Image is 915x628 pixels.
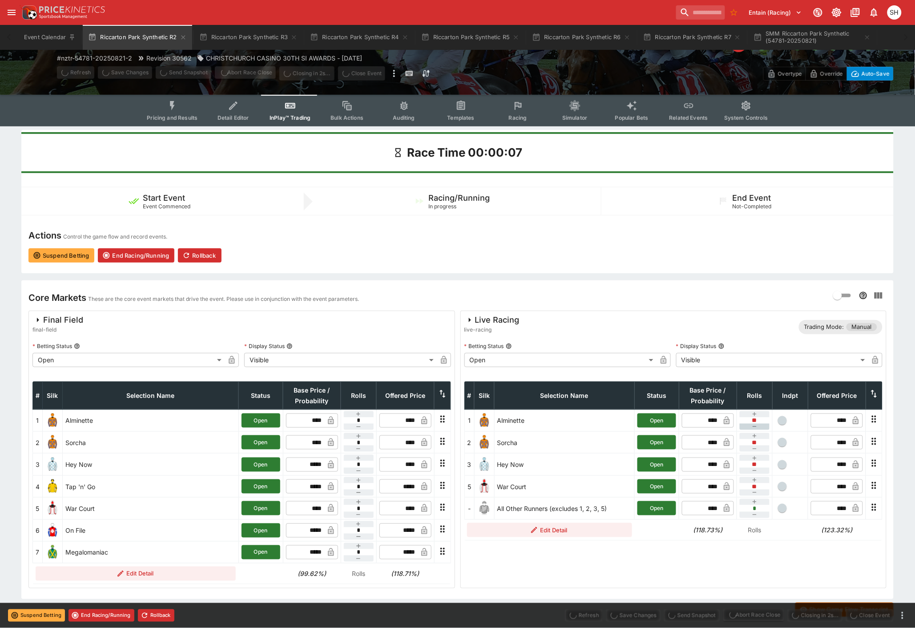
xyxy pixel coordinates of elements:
img: runner 3 [45,458,60,472]
p: These are the core event markets that drive the event. Please use in conjunction with the event p... [88,295,359,304]
button: open drawer [4,4,20,20]
p: Auto-Save [862,69,890,78]
p: Revision 30562 [146,53,192,63]
button: Display Status [718,343,725,349]
img: runner 6 [45,523,60,538]
span: Not-Completed [732,203,771,210]
img: runner 1 [477,413,492,428]
span: Racing [509,114,527,121]
button: Open [637,458,676,472]
div: Final Field [32,315,83,325]
td: Megalomaniac [63,542,239,563]
th: Base Price / Probability [679,381,737,409]
div: Start From [763,67,894,81]
td: - [464,498,474,519]
td: 3 [33,454,43,475]
td: Sorcha [494,432,635,454]
div: Visible [244,353,436,367]
img: PriceKinetics [39,6,105,13]
td: Alminette [63,409,239,431]
button: Riccarton Park Synthetic R6 [527,25,636,50]
th: Rolls [341,381,376,409]
button: Edit Detail [36,567,236,581]
h6: (99.62%) [286,569,338,579]
h1: Race Time 00:00:07 [407,145,522,160]
button: Scott Hunt [885,3,904,22]
td: Sorcha [63,432,239,454]
p: Overtype [778,69,802,78]
span: Event Commenced [143,203,191,210]
p: Trading Mode: [804,323,844,332]
button: SMM Riccarton Park Synthetic (54781-20250821) [748,25,876,50]
h4: Actions [28,230,61,241]
button: Auto-Save [847,67,894,81]
span: Related Events [669,114,708,121]
td: Tap 'n' Go [63,475,239,497]
td: War Court [494,475,635,497]
span: Simulator [562,114,587,121]
td: Alminette [494,409,635,431]
button: Open [242,458,280,472]
td: 1 [33,409,43,431]
span: System Controls [724,114,768,121]
p: Copy To Clipboard [57,53,132,63]
button: Open [242,545,280,559]
h6: (118.73%) [682,525,734,535]
span: Detail Editor [218,114,249,121]
button: Open [242,523,280,538]
img: runner 2 [45,435,60,450]
th: Silk [474,381,494,409]
td: 1 [464,409,474,431]
h6: (118.71%) [379,569,431,579]
th: # [33,381,43,409]
div: Open [464,353,657,367]
span: Auditing [393,114,415,121]
td: 2 [464,432,474,454]
div: Open [32,353,225,367]
input: search [676,5,725,20]
td: 4 [33,475,43,497]
div: Visible [676,353,868,367]
h5: Racing/Running [428,193,490,203]
img: blank-silk.png [477,501,492,515]
button: Betting Status [506,343,512,349]
th: Rolls [737,381,773,409]
button: Open [242,435,280,450]
span: Pricing and Results [147,114,198,121]
button: Rollback [178,248,221,263]
th: Offered Price [808,381,866,409]
button: Documentation [847,4,863,20]
button: Riccarton Park Synthetic R5 [416,25,525,50]
button: Select Tenant [744,5,807,20]
td: 6 [33,519,43,541]
p: Control the game flow and record events. [63,232,167,241]
h5: End Event [732,193,771,203]
button: Open [637,479,676,494]
span: Bulk Actions [331,114,363,121]
button: Event Calendar [19,25,81,50]
th: Status [635,381,679,409]
button: End Racing/Running [69,609,134,622]
span: Popular Bets [615,114,649,121]
td: War Court [63,498,239,519]
div: Event type filters [140,95,775,126]
div: split button [215,66,276,79]
button: Suspend Betting [28,248,94,263]
span: Manual [846,323,877,332]
button: Betting Status [74,343,80,349]
button: more [897,610,908,621]
button: End Racing/Running [98,248,174,263]
td: 7 [33,542,43,563]
h4: Core Markets [28,292,86,304]
button: Connected to PK [810,4,826,20]
img: runner 5 [477,479,492,494]
button: Suspend Betting [8,609,65,622]
button: Override [806,67,847,81]
th: Selection Name [63,381,239,409]
div: CHRISTCHURCH CASINO 30TH SI AWARDS - 12 SEPT [197,53,362,63]
button: Open [242,501,280,515]
p: Betting Status [32,342,72,350]
img: runner 5 [45,501,60,515]
td: Hey Now [494,454,635,475]
th: Base Price / Probability [283,381,341,409]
